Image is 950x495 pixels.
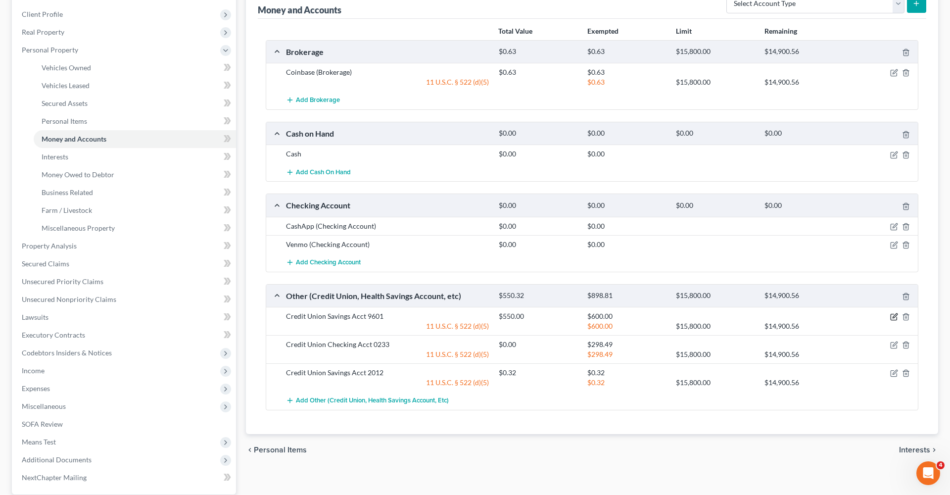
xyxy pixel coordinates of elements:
a: Money Owed to Debtor [34,166,236,184]
div: $14,900.56 [760,291,848,300]
button: Add Checking Account [286,253,361,272]
div: $0.00 [494,129,582,138]
span: Lawsuits [22,313,48,321]
a: Executory Contracts [14,326,236,344]
span: Miscellaneous [22,402,66,410]
div: $15,800.00 [671,291,760,300]
a: Unsecured Nonpriority Claims [14,291,236,308]
div: $600.00 [582,321,671,331]
div: $0.00 [760,129,848,138]
a: Vehicles Leased [34,77,236,95]
div: Cash on Hand [281,128,494,139]
div: $0.00 [582,201,671,210]
button: Add Cash on Hand [286,163,351,181]
div: 11 U.S.C. § 522 (d)(5) [281,77,494,87]
div: $15,800.00 [671,321,760,331]
span: SOFA Review [22,420,63,428]
span: Secured Claims [22,259,69,268]
strong: Total Value [498,27,532,35]
span: Income [22,366,45,375]
span: Real Property [22,28,64,36]
div: $0.63 [582,67,671,77]
a: Farm / Livestock [34,201,236,219]
a: NextChapter Mailing [14,469,236,487]
div: $0.63 [582,47,671,56]
div: $0.32 [582,368,671,378]
a: Secured Claims [14,255,236,273]
div: $15,800.00 [671,77,760,87]
iframe: Intercom live chat [916,461,940,485]
div: $0.32 [494,368,582,378]
span: Personal Property [22,46,78,54]
a: Interests [34,148,236,166]
span: Client Profile [22,10,63,18]
div: $14,900.56 [760,321,848,331]
span: Interests [899,446,930,454]
div: $0.00 [494,201,582,210]
span: Codebtors Insiders & Notices [22,348,112,357]
div: CashApp (Checking Account) [281,221,494,231]
div: 11 U.S.C. § 522 (d)(5) [281,349,494,359]
div: Coinbase (Brokerage) [281,67,494,77]
a: Personal Items [34,112,236,130]
div: $0.00 [582,240,671,249]
div: Credit Union Savings Acct 9601 [281,311,494,321]
div: Brokerage [281,47,494,57]
div: $0.00 [494,340,582,349]
span: Unsecured Nonpriority Claims [22,295,116,303]
div: Credit Union Savings Acct 2012 [281,368,494,378]
div: $0.00 [582,221,671,231]
span: Add Cash on Hand [296,168,351,176]
span: Interests [42,152,68,161]
span: 4 [937,461,945,469]
div: $550.00 [494,311,582,321]
a: Unsecured Priority Claims [14,273,236,291]
a: Vehicles Owned [34,59,236,77]
span: Secured Assets [42,99,88,107]
span: Miscellaneous Property [42,224,115,232]
div: $14,900.56 [760,77,848,87]
a: SOFA Review [14,415,236,433]
div: Checking Account [281,200,494,210]
div: $600.00 [582,311,671,321]
div: $550.32 [494,291,582,300]
div: $0.00 [760,201,848,210]
span: Vehicles Owned [42,63,91,72]
button: Add Brokerage [286,91,340,109]
span: NextChapter Mailing [22,473,87,482]
div: 11 U.S.C. § 522 (d)(5) [281,378,494,388]
div: $0.00 [582,129,671,138]
span: Add Checking Account [296,258,361,266]
div: Cash [281,149,494,159]
i: chevron_right [930,446,938,454]
div: Other (Credit Union, Health Savings Account, etc) [281,291,494,301]
button: Interests chevron_right [899,446,938,454]
span: Unsecured Priority Claims [22,277,103,286]
span: Executory Contracts [22,331,85,339]
a: Property Analysis [14,237,236,255]
button: Add Other (Credit Union, Health Savings Account, etc) [286,392,449,410]
div: Credit Union Checking Acct 0233 [281,340,494,349]
div: $14,900.56 [760,349,848,359]
button: chevron_left Personal Items [246,446,307,454]
strong: Exempted [587,27,618,35]
div: $298.49 [582,340,671,349]
span: Farm / Livestock [42,206,92,214]
a: Lawsuits [14,308,236,326]
a: Miscellaneous Property [34,219,236,237]
div: $15,800.00 [671,47,760,56]
span: Property Analysis [22,242,77,250]
div: 11 U.S.C. § 522 (d)(5) [281,321,494,331]
span: Add Brokerage [296,97,340,104]
div: $0.63 [494,67,582,77]
div: Money and Accounts [258,4,341,16]
span: Additional Documents [22,455,92,464]
i: chevron_left [246,446,254,454]
a: Secured Assets [34,95,236,112]
div: Venmo (Checking Account) [281,240,494,249]
span: Add Other (Credit Union, Health Savings Account, etc) [296,397,449,405]
a: Business Related [34,184,236,201]
div: $15,800.00 [671,378,760,388]
div: $0.00 [494,221,582,231]
div: $0.63 [494,47,582,56]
